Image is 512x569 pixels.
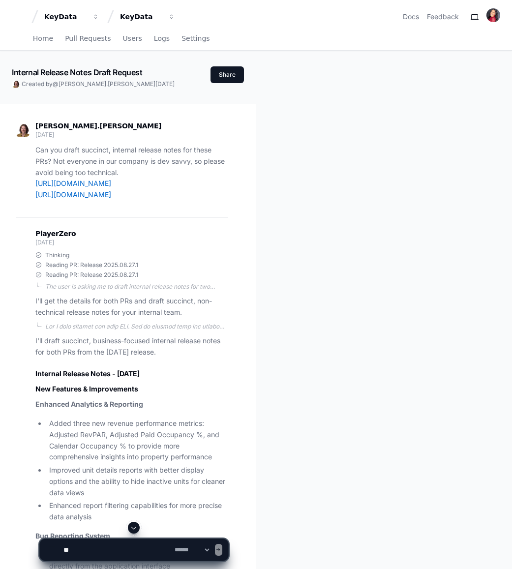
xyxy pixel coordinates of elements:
img: ACg8ocLxjWwHaTxEAox3-XWut-danNeJNGcmSgkd_pWXDZ2crxYdQKg=s96-c [16,123,30,137]
button: KeyData [40,8,103,26]
li: Improved unit details reports with better display options and the ability to hide inactive units ... [46,465,228,498]
span: @ [53,80,59,88]
span: Logs [154,35,170,41]
app-text-character-animate: Internal Release Notes Draft Request [12,67,143,77]
a: Pull Requests [65,28,111,50]
div: The user is asking me to draft internal release notes for two specific PRs. They've provided URLs... [45,283,228,291]
span: Reading PR: Release 2025.08.27.1 [45,261,138,269]
span: PlayerZero [35,231,76,237]
iframe: Open customer support [481,537,507,563]
a: [URL][DOMAIN_NAME] [35,190,111,199]
p: Can you draft succinct, internal release notes for these PRs? Not everyone in our company is dev ... [35,145,228,201]
div: Lor I dolo sitamet con adip ELi. Sed do eiusmod temp inc utlabo etdolore, mag-aliquaeni adminim v... [45,323,228,330]
span: [PERSON_NAME].[PERSON_NAME] [59,80,155,88]
span: [DATE] [35,131,54,138]
span: Thinking [45,251,69,259]
span: Users [123,35,142,41]
span: Settings [181,35,210,41]
a: Home [33,28,53,50]
strong: Enhanced Analytics & Reporting [35,400,143,408]
button: Share [211,66,244,83]
span: [DATE] [155,80,175,88]
span: Pull Requests [65,35,111,41]
span: [DATE] [35,239,54,246]
li: Added three new revenue performance metrics: Adjusted RevPAR, Adjusted Paid Occupancy %, and Cale... [46,418,228,463]
div: KeyData [44,12,87,22]
a: [URL][DOMAIN_NAME] [35,179,111,187]
a: Docs [403,12,419,22]
span: [PERSON_NAME].[PERSON_NAME] [35,122,161,130]
div: KeyData [120,12,162,22]
h2: Internal Release Notes - [DATE] [35,369,228,379]
h3: New Features & Improvements [35,384,228,394]
button: Feedback [427,12,459,22]
span: Home [33,35,53,41]
button: KeyData [116,8,179,26]
a: Logs [154,28,170,50]
p: I'll get the details for both PRs and draft succinct, non-technical release notes for your intern... [35,296,228,318]
img: ACg8ocKet0vPXz9lSp14dS7hRSiZmuAbnmVWoHGQcAV4XUDWxXJWrq2G=s96-c [486,8,500,22]
a: Users [123,28,142,50]
p: I'll draft succinct, business-focused internal release notes for both PRs from the [DATE] release. [35,335,228,358]
span: Reading PR: Release 2025.08.27.1 [45,271,138,279]
span: Created by [22,80,175,88]
a: Settings [181,28,210,50]
li: Enhanced report filtering capabilities for more precise data analysis [46,500,228,523]
img: ACg8ocLxjWwHaTxEAox3-XWut-danNeJNGcmSgkd_pWXDZ2crxYdQKg=s96-c [12,80,20,88]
